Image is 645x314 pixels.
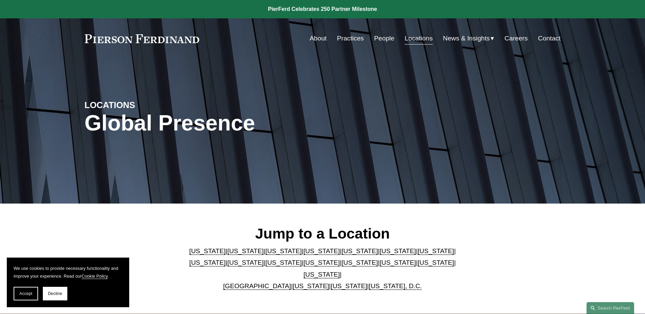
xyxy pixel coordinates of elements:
[443,33,490,45] span: News & Insights
[538,32,560,45] a: Contact
[331,282,367,290] a: [US_STATE]
[14,264,122,280] p: We use cookies to provide necessary functionality and improve your experience. Read our .
[85,100,204,110] h4: LOCATIONS
[189,247,226,255] a: [US_STATE]
[43,287,67,300] button: Decline
[505,32,528,45] a: Careers
[227,247,264,255] a: [US_STATE]
[82,274,108,279] a: Cookie Policy
[443,32,494,45] a: folder dropdown
[418,259,454,266] a: [US_STATE]
[304,271,340,278] a: [US_STATE]
[341,259,378,266] a: [US_STATE]
[227,259,264,266] a: [US_STATE]
[379,259,416,266] a: [US_STATE]
[189,259,226,266] a: [US_STATE]
[184,225,461,242] h2: Jump to a Location
[304,247,340,255] a: [US_STATE]
[374,32,394,45] a: People
[266,259,302,266] a: [US_STATE]
[48,291,62,296] span: Decline
[14,287,38,300] button: Accept
[310,32,327,45] a: About
[7,258,129,307] section: Cookie banner
[405,32,432,45] a: Locations
[379,247,416,255] a: [US_STATE]
[341,247,378,255] a: [US_STATE]
[184,245,461,292] p: | | | | | | | | | | | | | | | | | |
[293,282,329,290] a: [US_STATE]
[369,282,422,290] a: [US_STATE], D.C.
[304,259,340,266] a: [US_STATE]
[266,247,302,255] a: [US_STATE]
[587,302,634,314] a: Search this site
[337,32,364,45] a: Practices
[19,291,32,296] span: Accept
[418,247,454,255] a: [US_STATE]
[85,111,402,136] h1: Global Presence
[223,282,291,290] a: [GEOGRAPHIC_DATA]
